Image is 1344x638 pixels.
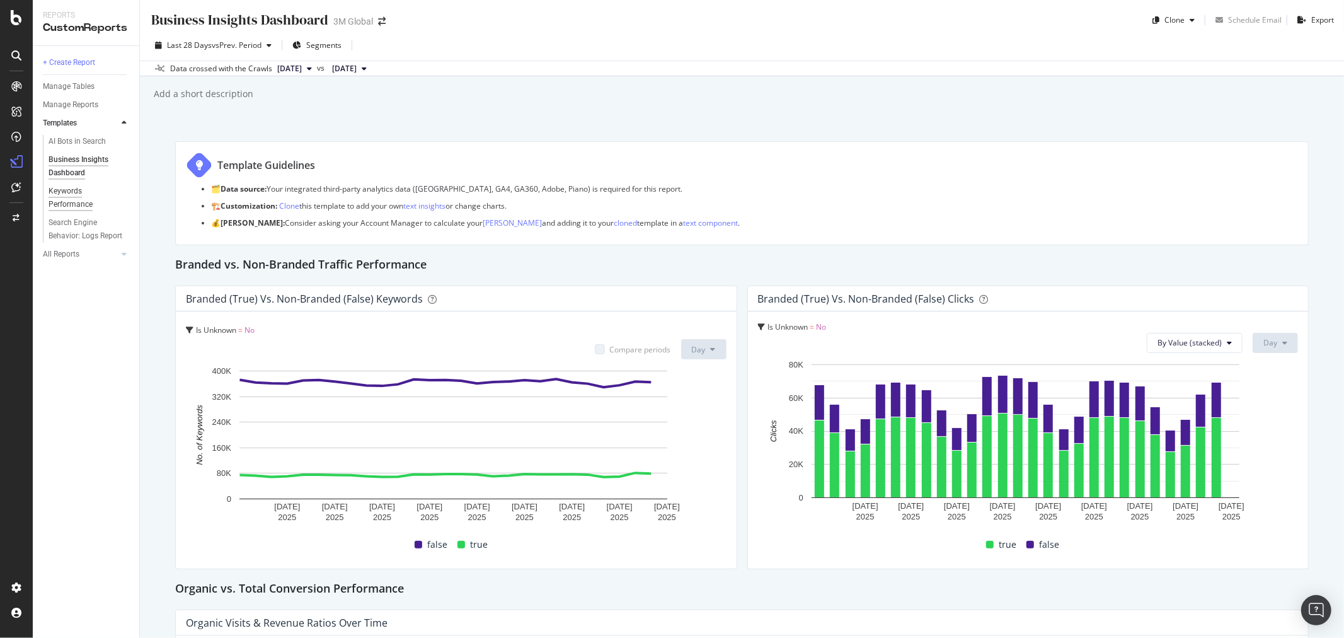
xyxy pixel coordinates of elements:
[332,63,357,74] span: 2025 Aug. 3rd
[856,512,874,521] text: 2025
[563,513,581,523] text: 2025
[769,420,778,442] text: Clicks
[758,293,975,305] div: Branded (true) vs. Non-Branded (false) Clicks
[186,617,388,629] div: Organic Visits & Revenue Ratios Over Time
[306,40,342,50] span: Segments
[43,98,98,112] div: Manage Reports
[186,293,423,305] div: Branded (true) vs. Non-Branded (false) Keywords
[470,537,488,552] span: true
[1081,501,1106,511] text: [DATE]
[244,325,255,335] span: No
[1085,512,1103,521] text: 2025
[43,21,129,35] div: CustomReports
[317,62,327,74] span: vs
[378,17,386,26] div: arrow-right-arrow-left
[175,579,404,600] h2: Organic vs. Total Conversion Performance
[211,217,1298,228] p: 💰 Consider asking your Account Manager to calculate your and adding it to your template in a .
[1127,501,1152,511] text: [DATE]
[1035,501,1061,511] text: [DATE]
[49,135,130,148] a: AI Bots in Search
[1157,337,1222,348] span: By Value (stacked)
[999,537,1016,552] span: true
[993,512,1011,521] text: 2025
[948,512,966,521] text: 2025
[196,325,236,335] span: Is Unknown
[1301,595,1331,625] div: Open Intercom Messenger
[278,513,296,523] text: 2025
[49,185,130,211] a: Keywords Performance
[43,117,118,130] a: Templates
[217,469,231,478] text: 80K
[1218,501,1244,511] text: [DATE]
[186,364,721,525] svg: A chart.
[658,513,676,523] text: 2025
[468,513,486,523] text: 2025
[175,141,1309,245] div: Template Guidelines 🗂️Data source:Your integrated third-party analytics data ([GEOGRAPHIC_DATA], ...
[798,493,803,502] text: 0
[175,579,1309,600] div: Organic vs. Total Conversion Performance
[483,217,542,228] a: [PERSON_NAME]
[559,502,585,512] text: [DATE]
[1147,10,1200,30] button: Clone
[333,15,373,28] div: 3M Global
[43,117,77,130] div: Templates
[788,360,803,369] text: 80K
[212,418,232,427] text: 240K
[654,502,680,512] text: [DATE]
[747,286,1309,569] div: Branded (true) vs. Non-Branded (false) ClicksIs Unknown = NoBy Value (stacked)DayA chart.truefalse
[1292,10,1334,30] button: Export
[150,35,277,55] button: Last 28 DaysvsPrev. Period
[43,80,95,93] div: Manage Tables
[403,200,445,211] a: text insights
[614,217,637,228] a: cloned
[1130,512,1149,521] text: 2025
[212,40,261,50] span: vs Prev. Period
[427,537,447,552] span: false
[227,494,231,504] text: 0
[512,502,537,512] text: [DATE]
[1222,512,1240,521] text: 2025
[758,358,1293,525] div: A chart.
[43,248,118,261] a: All Reports
[221,200,277,211] strong: Customization:
[221,183,267,194] strong: Data source:
[1164,14,1185,25] div: Clone
[1253,333,1298,353] button: Day
[607,502,633,512] text: [DATE]
[287,35,347,55] button: Segments
[373,513,391,523] text: 2025
[322,502,348,512] text: [DATE]
[272,61,317,76] button: [DATE]
[326,513,344,523] text: 2025
[279,200,299,211] a: Clone
[768,322,808,332] span: Is Unknown
[788,460,803,469] text: 20K
[221,217,285,228] strong: [PERSON_NAME]:
[49,153,121,180] div: Business Insights Dashboard
[175,255,1309,275] div: Branded vs. Non-Branded Traffic Performance
[416,502,442,512] text: [DATE]
[1228,14,1282,25] div: Schedule Email
[817,322,827,332] span: No
[170,63,272,74] div: Data crossed with the Crawls
[1176,512,1195,521] text: 2025
[692,344,706,355] span: Day
[274,502,300,512] text: [DATE]
[150,10,328,30] div: Business Insights Dashboard
[989,501,1015,511] text: [DATE]
[327,61,372,76] button: [DATE]
[683,217,738,228] a: text component
[195,405,204,465] text: No. of Keywords
[49,185,119,211] div: Keywords Performance
[1039,537,1059,552] span: false
[852,501,878,511] text: [DATE]
[43,80,130,93] a: Manage Tables
[788,393,803,402] text: 60K
[420,513,439,523] text: 2025
[49,135,106,148] div: AI Bots in Search
[1039,512,1057,521] text: 2025
[369,502,395,512] text: [DATE]
[1173,501,1198,511] text: [DATE]
[277,63,302,74] span: 2025 Aug. 31st
[211,200,1298,211] p: 🏗️ this template to add your own or change charts.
